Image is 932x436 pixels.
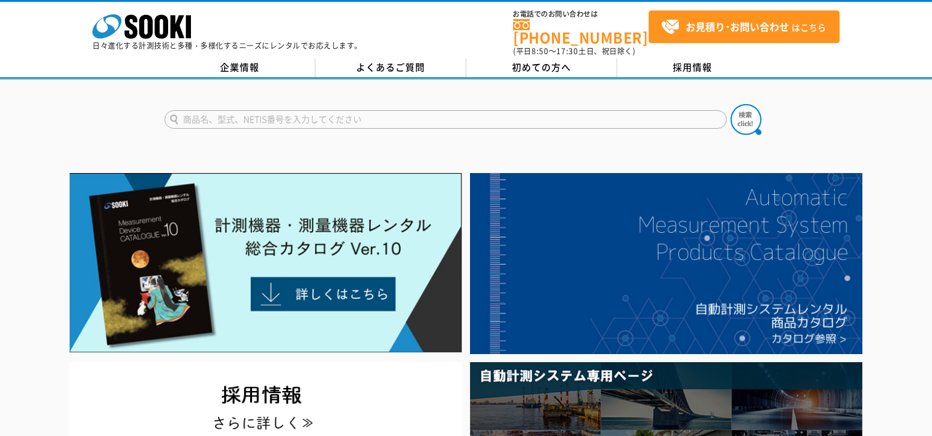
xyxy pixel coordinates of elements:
[315,59,466,77] a: よくあるご質問
[466,59,617,77] a: 初めての方へ
[661,18,826,36] span: はこちら
[617,59,768,77] a: 採用情報
[70,173,462,353] img: Catalog Ver10
[470,173,862,354] img: 自動計測システムカタログ
[92,42,362,49] p: 日々進化する計測技術と多種・多様化するニーズにレンタルでお応えします。
[164,59,315,77] a: 企業情報
[513,10,649,18] span: お電話でのお問い合わせは
[513,19,649,44] a: [PHONE_NUMBER]
[731,104,761,135] img: btn_search.png
[164,110,727,129] input: 商品名、型式、NETIS番号を入力してください
[512,60,571,74] span: 初めての方へ
[556,46,578,57] span: 17:30
[686,19,789,34] strong: お見積り･お問い合わせ
[532,46,549,57] span: 8:50
[649,10,840,43] a: お見積り･お問い合わせはこちら
[513,46,635,57] span: (平日 ～ 土日、祝日除く)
